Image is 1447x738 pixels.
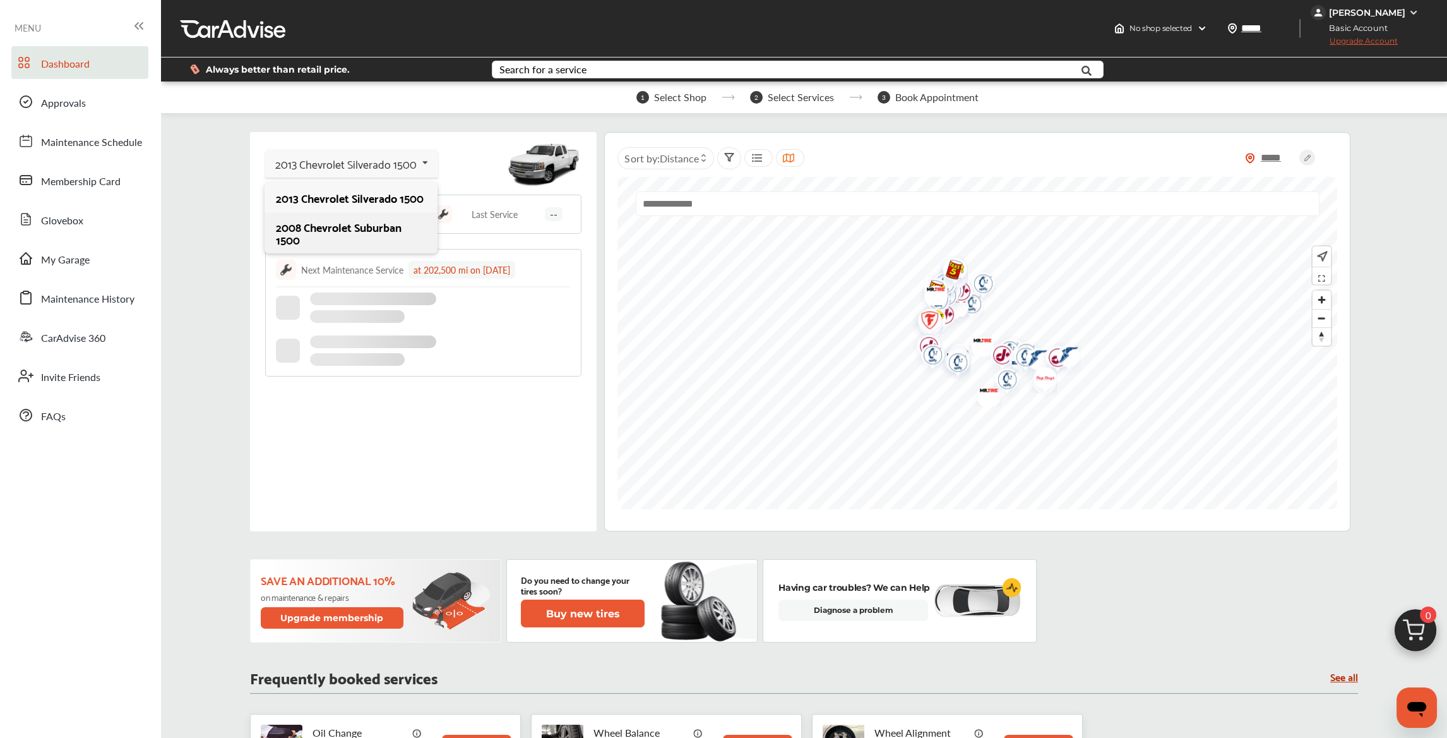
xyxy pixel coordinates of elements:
[521,600,647,627] a: Buy new tires
[434,205,452,223] img: maintenance_logo
[1314,250,1328,263] img: recenter.ce011a49.svg
[1037,340,1068,380] div: Map marker
[968,380,999,406] div: Map marker
[636,91,649,104] span: 1
[924,266,955,306] div: Map marker
[412,572,491,631] img: update-membership.81812027.svg
[261,607,403,629] button: Upgrade membership
[1114,23,1124,33] img: header-home-logo.8d720a4f.svg
[11,399,148,432] a: FAQs
[654,92,706,103] span: Select Shop
[989,333,1020,373] div: Map marker
[914,301,945,334] div: Map marker
[41,370,100,386] span: Invite Friends
[989,333,1022,373] img: logo-get-spiffy.png
[11,360,148,392] a: Invite Friends
[1245,153,1255,164] img: location_vector_orange.38f05af8.svg
[974,728,984,738] img: info_icon_vector.svg
[41,135,142,151] span: Maintenance Schedule
[276,191,426,204] div: 2013 Chevrolet Silverado 1500
[1313,291,1331,309] button: Zoom in
[41,291,134,308] span: Maintenance History
[849,95,862,100] img: stepper-arrow.e24c07c6.svg
[41,56,90,73] span: Dashboard
[986,362,1020,402] img: logo-get-spiffy.png
[1313,328,1331,346] span: Reset bearing to north
[934,251,965,292] div: Map marker
[41,252,90,269] span: My Garage
[1037,340,1070,380] img: logo-jiffylube.png
[940,274,972,313] div: Map marker
[895,92,979,103] span: Book Appointment
[722,95,735,100] img: stepper-arrow.e24c07c6.svg
[912,337,945,377] img: logo-get-spiffy.png
[275,157,417,170] div: 2013 Chevrolet Silverado 1500
[1036,339,1068,379] div: Map marker
[11,164,148,197] a: Membership Card
[660,556,743,646] img: new-tire.a0c7fe23.svg
[962,330,995,356] img: logo-mrtire.png
[11,320,148,353] a: CarAdvise 360
[932,584,1021,618] img: diagnose-vehicle.c84bcb0a.svg
[924,266,957,306] img: logo-get-spiffy.png
[1004,339,1038,379] img: logo-get-spiffy.png
[41,213,83,229] span: Glovebox
[915,271,948,312] img: logo-take5.png
[301,263,403,276] div: Next Maintenance Service
[1016,341,1048,378] div: Map marker
[937,345,968,385] div: Map marker
[1313,309,1331,327] button: Zoom out
[768,92,834,103] span: Select Services
[1313,327,1331,346] button: Reset bearing to north
[1016,341,1050,378] img: logo-goodyear.png
[15,23,41,33] span: MENU
[1047,338,1081,375] img: logo-goodyear.png
[1227,23,1237,33] img: location_vector.a44bc228.svg
[276,286,571,287] img: border-line.da1032d4.svg
[999,341,1033,377] img: logo-mopar.png
[11,242,148,275] a: My Garage
[1005,336,1039,375] img: logo-get-spiffy.png
[937,341,970,380] img: logo-pepboys.png
[11,85,148,118] a: Approvals
[1197,23,1207,33] img: header-down-arrow.9dd2ce7d.svg
[908,329,939,368] div: Map marker
[545,207,563,221] span: --
[1408,8,1419,18] img: WGsFRI8htEPBVLJbROoPRyZpYNWhNONpIPPETTm6eUC0GeLEiAAAAAElFTkSuQmCC
[276,260,296,280] img: maintenance_logo
[617,177,1337,509] canvas: Map
[939,337,970,377] div: Map marker
[962,330,993,356] div: Map marker
[250,671,438,683] p: Frequently booked services
[986,362,1018,402] div: Map marker
[991,332,1023,372] div: Map marker
[991,332,1025,372] img: empty_shop_logo.394c5474.svg
[951,286,982,326] div: Map marker
[939,337,972,377] img: logo-aamco.png
[1024,361,1056,401] div: Map marker
[472,210,518,219] span: Last Service
[11,203,148,236] a: Glovebox
[1005,336,1037,375] div: Map marker
[624,151,698,166] span: Sort by :
[1299,19,1301,38] img: header-divider.bc55588e.svg
[1311,5,1326,20] img: jVpblrzwTbfkPYzPPzSLxeg0AAAAASUVORK5CYII=
[261,592,405,602] p: on maintenance & repairs
[412,728,422,738] img: info_icon_vector.svg
[912,337,943,377] div: Map marker
[1329,7,1405,18] div: [PERSON_NAME]
[11,281,148,314] a: Maintenance History
[521,600,645,627] button: Buy new tires
[934,251,967,292] img: logo-take5.png
[11,46,148,79] a: Dashboard
[914,301,947,334] img: Midas+Logo_RGB.png
[981,337,1013,377] div: Map marker
[968,380,1001,406] img: logo-mrtire.png
[206,65,350,74] span: Always better than retail price.
[937,341,968,380] div: Map marker
[778,600,928,621] a: Diagnose a problem
[41,330,105,347] span: CarAdvise 360
[962,266,994,306] div: Map marker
